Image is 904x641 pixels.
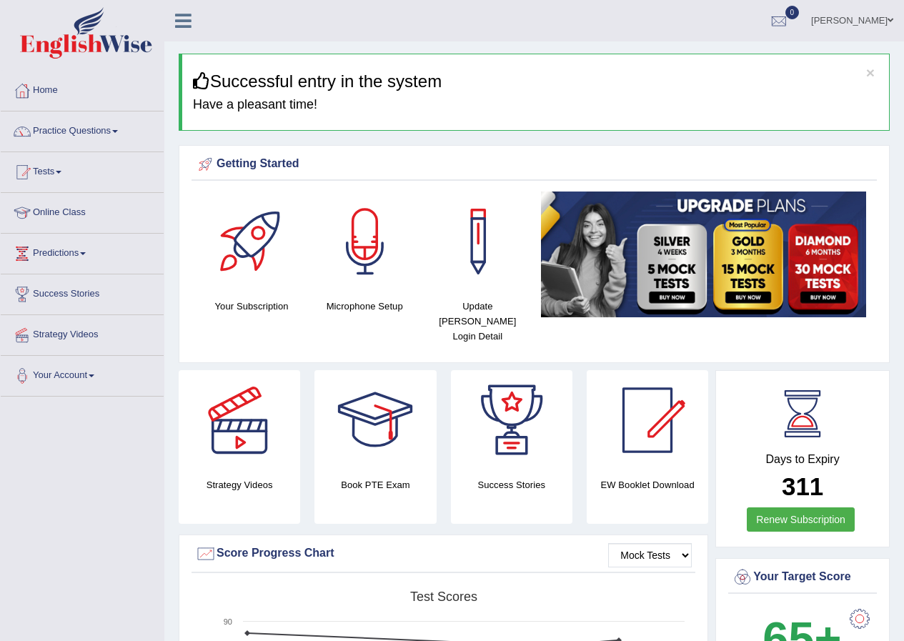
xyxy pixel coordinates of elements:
h4: Strategy Videos [179,477,300,492]
text: 90 [224,617,232,626]
tspan: Test scores [410,590,477,604]
div: Score Progress Chart [195,543,692,565]
a: Practice Questions [1,111,164,147]
a: Your Account [1,356,164,392]
span: 0 [785,6,800,19]
a: Success Stories [1,274,164,310]
div: Getting Started [195,154,873,175]
h4: Microphone Setup [315,299,414,314]
a: Predictions [1,234,164,269]
h4: Your Subscription [202,299,301,314]
h4: Have a pleasant time! [193,98,878,112]
h4: Days to Expiry [732,453,873,466]
img: small5.jpg [541,192,866,317]
div: Your Target Score [732,567,873,588]
a: Online Class [1,193,164,229]
h4: EW Booklet Download [587,477,708,492]
a: Tests [1,152,164,188]
h4: Book PTE Exam [314,477,436,492]
h3: Successful entry in the system [193,72,878,91]
h4: Success Stories [451,477,572,492]
a: Home [1,71,164,106]
a: Renew Subscription [747,507,855,532]
a: Strategy Videos [1,315,164,351]
h4: Update [PERSON_NAME] Login Detail [428,299,527,344]
button: × [866,65,875,80]
b: 311 [782,472,823,500]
